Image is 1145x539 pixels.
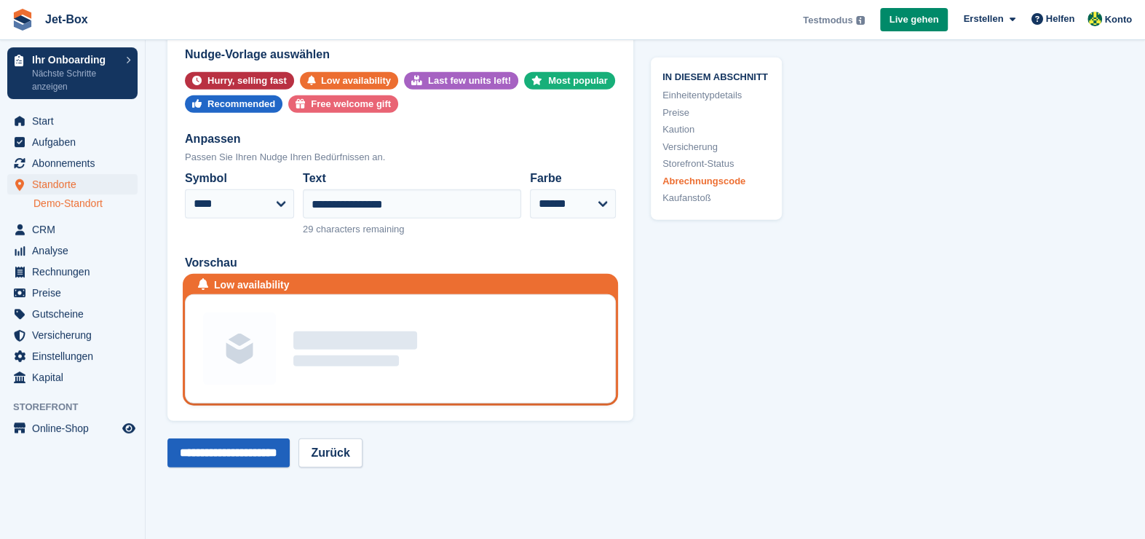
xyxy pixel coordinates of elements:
div: Recommended [207,95,275,113]
span: Analyse [32,240,119,261]
a: menu [7,174,138,194]
img: Kai-Uwe Walzer [1087,12,1102,26]
span: Rechnungen [32,261,119,282]
a: menu [7,304,138,324]
a: Preise [662,105,770,119]
button: Last few units left! [404,72,518,90]
div: Low availability [214,278,289,293]
span: Kapital [32,367,119,387]
a: menu [7,346,138,366]
a: menu [7,261,138,282]
span: Erstellen [963,12,1003,26]
button: Most popular [524,72,615,90]
span: Helfen [1046,12,1075,26]
button: Hurry, selling fast [185,72,294,90]
a: Live gehen [880,8,948,32]
a: Versicherung [662,139,770,154]
a: menu [7,153,138,173]
span: Online-Shop [32,418,119,438]
div: Last few units left! [428,72,511,90]
a: menu [7,325,138,345]
span: In diesem Abschnitt [662,68,770,82]
span: Preise [32,283,119,303]
a: menu [7,132,138,152]
a: Kaution [662,122,770,137]
a: Einheitentypdetails [662,88,770,103]
div: Most popular [548,72,608,90]
button: Recommended [185,95,282,113]
a: Ihr Onboarding Nächste Schritte anzeigen [7,47,138,99]
label: Symbol [185,170,294,187]
a: menu [7,111,138,131]
div: Low availability [321,72,391,90]
img: stora-icon-8386f47178a22dfd0bd8f6a31ec36ba5ce8667c1dd55bd0f319d3a0aa187defe.svg [12,9,33,31]
span: 29 [303,224,313,235]
span: Versicherung [32,325,119,345]
button: Free welcome gift [288,95,398,113]
a: Abrechnungscode [662,173,770,188]
a: menu [7,283,138,303]
span: Gutscheine [32,304,119,324]
div: Vorschau [185,254,616,272]
label: Farbe [530,170,616,187]
span: Aufgaben [32,132,119,152]
img: Unit group image placeholder [203,312,276,385]
div: Nudge-Vorlage auswählen [185,46,616,63]
a: Jet-Box [39,7,94,31]
span: Live gehen [890,12,939,27]
span: characters remaining [316,224,404,235]
span: Storefront [13,400,145,414]
div: Hurry, selling fast [207,72,287,90]
span: Konto [1104,12,1132,27]
a: menu [7,219,138,240]
p: Ihr Onboarding [32,55,119,65]
div: Anpassen [185,130,616,148]
a: Kaufanstoß [662,191,770,205]
a: Storefront-Status [662,157,770,171]
a: menu [7,367,138,387]
span: Standorte [32,174,119,194]
span: Start [32,111,119,131]
a: Vorschau-Shop [120,420,138,437]
a: Zurück [298,438,362,468]
p: Nächste Schritte anzeigen [32,67,119,93]
img: icon-info-grey-7440780725fd019a000dd9b08b2336e03edf1995a4989e88bcd33f0948082b44.svg [856,16,865,25]
a: Demo-Standort [33,197,138,211]
button: Low availability [300,72,398,90]
a: menu [7,240,138,261]
a: Speisekarte [7,418,138,438]
span: Abonnements [32,153,119,173]
span: Einstellungen [32,346,119,366]
div: Passen Sie Ihren Nudge Ihren Bedürfnissen an. [185,150,616,165]
span: Testmodus [803,13,852,28]
span: CRM [32,219,119,240]
div: Free welcome gift [311,95,391,113]
label: Text [303,170,521,187]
